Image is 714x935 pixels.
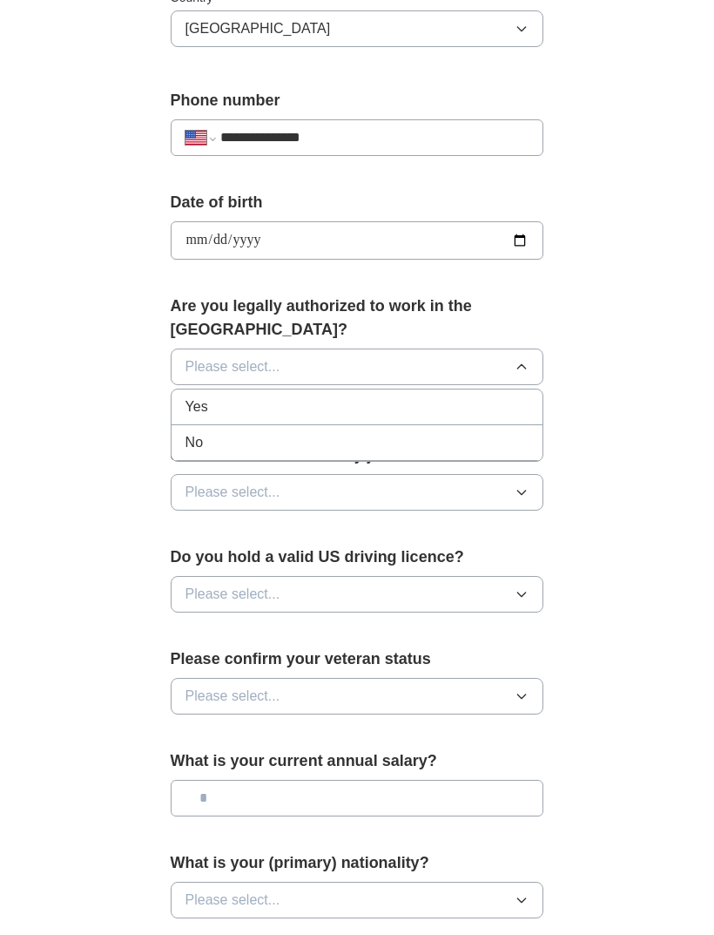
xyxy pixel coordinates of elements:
span: Please select... [185,356,280,377]
span: Please select... [185,482,280,503]
label: Do you hold a valid US driving licence? [171,545,544,569]
span: No [185,432,203,453]
button: Please select... [171,678,544,715]
label: Please confirm your veteran status [171,647,544,671]
span: Please select... [185,686,280,707]
label: What is your current annual salary? [171,749,544,773]
span: [GEOGRAPHIC_DATA] [185,18,331,39]
label: What is your (primary) nationality? [171,851,544,875]
span: Please select... [185,584,280,605]
label: Are you legally authorized to work in the [GEOGRAPHIC_DATA]? [171,295,544,342]
button: Please select... [171,882,544,918]
button: Please select... [171,576,544,613]
button: Please select... [171,474,544,511]
span: Yes [185,396,208,417]
button: Please select... [171,349,544,385]
span: Please select... [185,890,280,911]
button: [GEOGRAPHIC_DATA] [171,10,544,47]
label: Date of birth [171,191,544,214]
label: Phone number [171,89,544,112]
